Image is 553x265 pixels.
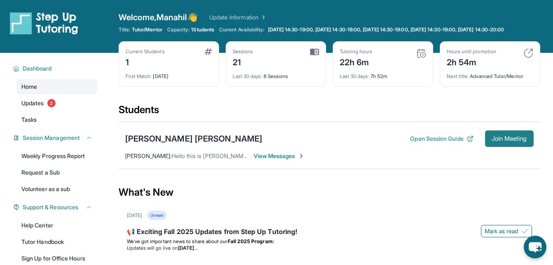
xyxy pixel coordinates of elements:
[126,55,165,68] div: 1
[16,96,97,111] a: Updates2
[522,228,528,234] img: Mark as read
[19,203,92,211] button: Support & Resources
[219,26,264,33] span: Current Availability:
[125,133,263,144] div: [PERSON_NAME] [PERSON_NAME]
[410,135,473,143] button: Open Session Guide
[233,55,253,68] div: 21
[259,13,267,21] img: Chevron Right
[16,218,97,233] a: Help Center
[447,73,469,79] span: Next title :
[340,55,373,68] div: 22h 6m
[233,73,262,79] span: Last 30 days :
[126,68,212,80] div: [DATE]
[21,99,44,107] span: Updates
[485,227,518,235] span: Mark as read
[16,149,97,163] a: Weekly Progress Report
[447,48,496,55] div: Hours until promotion
[205,48,212,55] img: card
[191,26,214,33] span: 1 Students
[127,212,142,219] div: [DATE]
[147,211,167,220] div: Unread
[19,64,92,73] button: Dashboard
[167,26,190,33] span: Capacity:
[119,12,198,23] span: Welcome, Manahil 👋
[340,73,369,79] span: Last 30 days :
[126,73,152,79] span: First Match :
[125,152,172,159] span: [PERSON_NAME] :
[127,227,532,238] div: 📢 Exciting Fall 2025 Updates from Step Up Tutoring!
[21,116,37,124] span: Tasks
[21,83,37,91] span: Home
[178,245,197,251] strong: [DATE]
[447,68,533,80] div: Advanced Tutor/Mentor
[119,103,540,121] div: Students
[298,153,305,159] img: Chevron-Right
[172,152,502,159] span: Hello this is [PERSON_NAME] mom i have a question r you going to make the session [DATE] at 5:30 ...
[16,182,97,196] a: Volunteer as a sub
[127,245,532,251] li: Updates will go live on
[126,48,165,55] div: Current Students
[10,12,78,35] img: logo
[16,234,97,249] a: Tutor Handbook
[447,55,496,68] div: 2h 54m
[16,165,97,180] a: Request a Sub
[340,48,373,55] div: Tutoring hours
[310,48,319,56] img: card
[23,64,52,73] span: Dashboard
[23,203,78,211] span: Support & Resources
[254,152,305,160] span: View Messages
[119,26,130,33] span: Title:
[16,112,97,127] a: Tasks
[209,13,267,21] a: Update Information
[492,136,527,141] span: Join Meeting
[16,79,97,94] a: Home
[266,26,506,33] a: [DATE] 14:30-19:00, [DATE] 14:30-19:00, [DATE] 14:30-19:00, [DATE] 14:30-19:00, [DATE] 14:30-20:00
[416,48,426,58] img: card
[233,48,253,55] div: Sessions
[524,236,546,258] button: chat-button
[523,48,533,58] img: card
[485,130,534,147] button: Join Meeting
[47,99,56,107] span: 2
[23,134,80,142] span: Session Management
[268,26,504,33] span: [DATE] 14:30-19:00, [DATE] 14:30-19:00, [DATE] 14:30-19:00, [DATE] 14:30-19:00, [DATE] 14:30-20:00
[481,225,532,237] button: Mark as read
[132,26,162,33] span: Tutor/Mentor
[233,68,319,80] div: 8 Sessions
[340,68,426,80] div: 7h 52m
[119,174,540,211] div: What's New
[228,238,274,244] strong: Fall 2025 Program:
[127,238,228,244] span: We’ve got important news to share about our
[19,134,92,142] button: Session Management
